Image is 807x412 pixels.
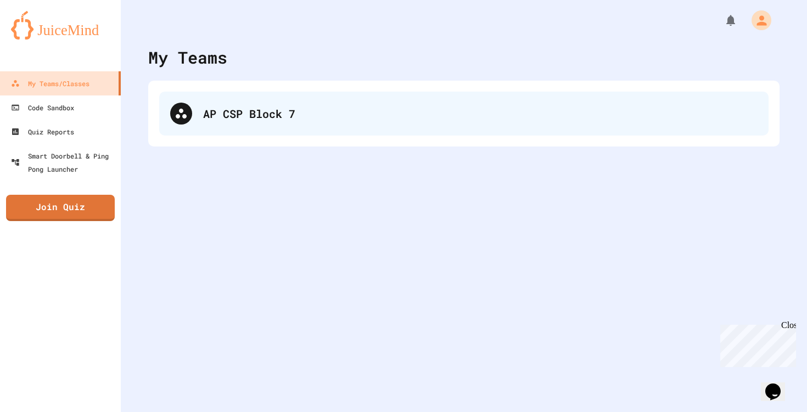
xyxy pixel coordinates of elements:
[11,125,74,138] div: Quiz Reports
[11,77,89,90] div: My Teams/Classes
[761,368,796,401] iframe: chat widget
[11,11,110,39] img: logo-orange.svg
[704,11,740,30] div: My Notifications
[11,149,116,176] div: Smart Doorbell & Ping Pong Launcher
[716,320,796,367] iframe: chat widget
[148,45,227,70] div: My Teams
[203,105,758,122] div: AP CSP Block 7
[159,92,769,136] div: AP CSP Block 7
[11,101,74,114] div: Code Sandbox
[740,8,774,33] div: My Account
[6,195,115,221] a: Join Quiz
[4,4,76,70] div: Chat with us now!Close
